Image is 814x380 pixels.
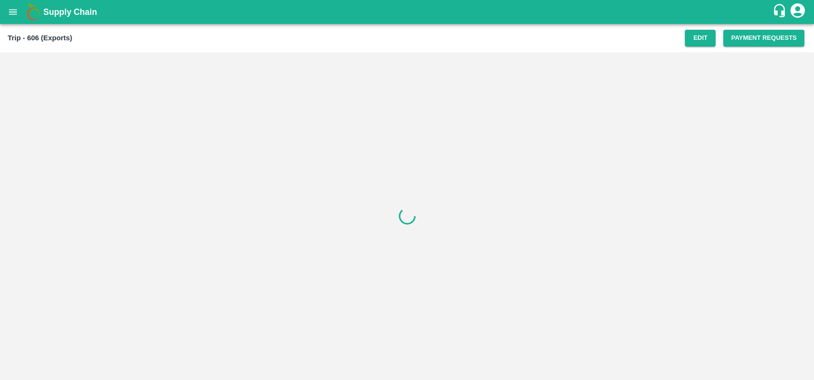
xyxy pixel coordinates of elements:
[685,30,716,47] button: Edit
[723,30,804,47] button: Payment Requests
[43,7,97,17] b: Supply Chain
[772,3,789,21] div: customer-support
[2,1,24,23] button: open drawer
[43,5,772,19] a: Supply Chain
[8,34,72,42] b: Trip - 606 (Exports)
[24,2,43,22] img: logo
[789,2,806,22] div: account of current user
